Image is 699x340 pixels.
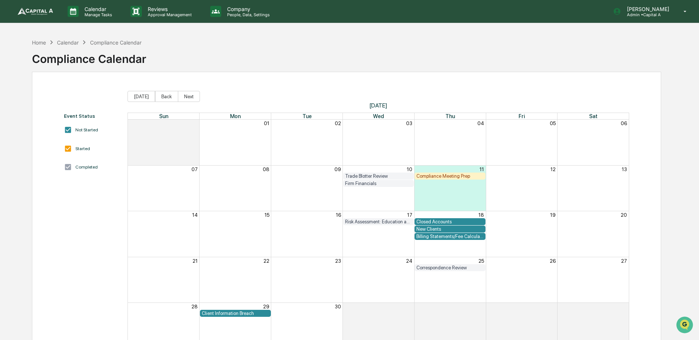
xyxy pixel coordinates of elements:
button: 04 [620,304,627,309]
button: 28 [191,304,198,309]
button: 10 [407,166,412,172]
p: [PERSON_NAME] [621,6,673,12]
button: 30 [335,304,341,309]
button: 05 [550,120,556,126]
span: Attestations [61,93,91,100]
button: Next [178,91,200,102]
iframe: Open customer support [675,316,695,336]
button: 31 [193,120,198,126]
span: [DATE] [128,102,629,109]
span: Data Lookup [15,107,46,114]
p: Company [221,6,273,12]
a: 🖐️Preclearance [4,90,50,103]
button: 22 [264,258,269,264]
p: Manage Tasks [79,12,116,17]
div: Correspondence Review [416,265,484,270]
a: 🗄️Attestations [50,90,94,103]
span: Wed [373,113,384,119]
button: 23 [335,258,341,264]
div: Home [32,39,46,46]
div: Risk Assessment: Education and Training [345,219,412,224]
div: New Clients [416,226,484,232]
div: Started [75,146,90,151]
span: Pylon [73,125,89,130]
button: 18 [478,212,484,218]
div: Calendar [57,39,79,46]
p: Reviews [142,6,196,12]
button: 16 [336,212,341,218]
button: 03 [549,304,556,309]
div: Billing Statements/Fee Calculations Report [416,234,484,239]
div: Compliance Calendar [90,39,141,46]
button: 15 [265,212,269,218]
button: 12 [551,166,556,172]
div: Start new chat [25,56,121,64]
div: Completed [75,164,98,170]
img: logo [18,8,53,15]
div: We're available if you need us! [25,64,93,70]
span: Sun [159,113,168,119]
p: Calendar [79,6,116,12]
div: Closed Accounts [416,219,484,224]
div: Client Information Breach [202,311,269,316]
button: 24 [406,258,412,264]
button: 26 [550,258,556,264]
p: Admin • Capital A [621,12,673,17]
button: 14 [192,212,198,218]
span: Tue [302,113,312,119]
a: 🔎Data Lookup [4,104,49,117]
span: Sat [589,113,598,119]
button: 04 [477,120,484,126]
button: Start new chat [125,59,134,67]
button: 21 [193,258,198,264]
button: 11 [480,166,484,172]
button: 01 [407,304,412,309]
span: Preclearance [15,93,47,100]
button: 02 [478,304,484,309]
button: 13 [622,166,627,172]
div: 🔎 [7,107,13,113]
div: 🗄️ [53,93,59,99]
div: Trade Blotter Review [345,173,412,179]
button: 25 [478,258,484,264]
button: 07 [191,166,198,172]
button: 20 [621,212,627,218]
div: Not Started [75,127,98,132]
a: Powered byPylon [52,124,89,130]
div: 🖐️ [7,93,13,99]
span: Thu [445,113,455,119]
button: 27 [621,258,627,264]
button: 09 [334,166,341,172]
span: Mon [230,113,241,119]
span: Fri [519,113,525,119]
button: Back [155,91,178,102]
p: People, Data, Settings [221,12,273,17]
div: Compliance Meeting Prep [416,173,484,179]
button: 01 [264,120,269,126]
button: 08 [263,166,269,172]
button: 17 [407,212,412,218]
button: 03 [406,120,412,126]
p: How can we help? [7,15,134,27]
button: 29 [263,304,269,309]
button: 02 [335,120,341,126]
button: 19 [550,212,556,218]
img: 1746055101610-c473b297-6a78-478c-a979-82029cc54cd1 [7,56,21,70]
div: Firm Financials [345,181,412,186]
button: 06 [621,120,627,126]
div: Event Status [64,113,121,119]
button: [DATE] [128,91,155,102]
div: Compliance Calendar [32,46,146,65]
p: Approval Management [142,12,196,17]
